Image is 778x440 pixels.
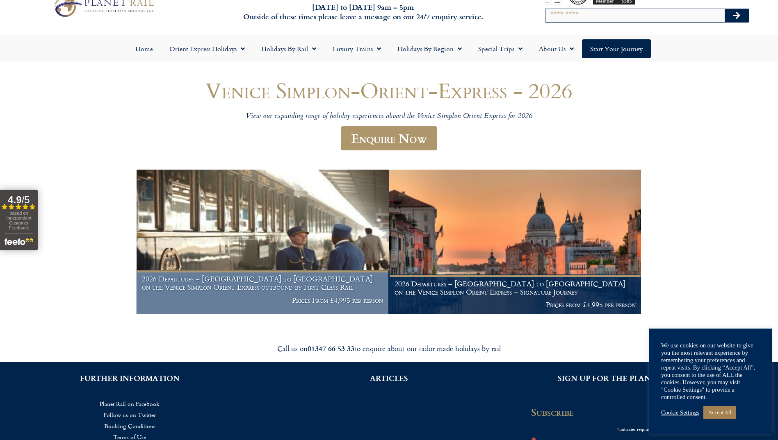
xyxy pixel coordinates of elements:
[12,420,247,431] a: Booking Conditions
[389,39,470,58] a: Holidays by Region
[341,126,437,150] a: Enquire Now
[143,78,635,102] h1: Venice Simplon-Orient-Express - 2026
[703,406,736,419] a: Accept All
[12,398,247,409] a: Planet Rail on Facebook
[389,170,641,314] img: Orient Express Special Venice compressed
[395,301,636,309] p: Prices from £4,995 per person
[137,170,389,315] a: 2026 Departures – [GEOGRAPHIC_DATA] to [GEOGRAPHIC_DATA] on the Venice Simplon Orient Express out...
[4,39,774,58] nav: Menu
[308,343,354,354] strong: 01347 66 53 33
[470,39,531,58] a: Special Trips
[12,374,247,382] h2: FURTHER INFORMATION
[395,280,636,296] h1: 2026 Departures – [GEOGRAPHIC_DATA] to [GEOGRAPHIC_DATA] on the Venice Simplon Orient Express – S...
[531,424,653,434] div: indicates required
[389,170,642,315] a: 2026 Departures – [GEOGRAPHIC_DATA] to [GEOGRAPHIC_DATA] on the Venice Simplon Orient Express – S...
[142,275,383,291] h1: 2026 Departures – [GEOGRAPHIC_DATA] to [GEOGRAPHIC_DATA] on the Venice Simplon Orient Express out...
[161,39,253,58] a: Orient Express Holidays
[531,39,582,58] a: About Us
[661,409,699,416] a: Cookie Settings
[725,9,748,22] button: Search
[142,296,383,304] p: Prices From £4,995 per person
[324,39,389,58] a: Luxury Trains
[531,374,766,382] h2: SIGN UP FOR THE PLANET RAIL NEWSLETTER
[127,39,161,58] a: Home
[210,2,517,22] h6: [DATE] to [DATE] 9am – 5pm Outside of these times please leave a message on our 24/7 enquiry serv...
[531,406,658,418] h2: Subscribe
[253,39,324,58] a: Holidays by Rail
[272,374,506,382] h2: ARTICLES
[143,112,635,121] p: View our expanding range of holiday experiences aboard the Venice Simplon Orient Express for 2026
[160,344,619,353] div: Call us on to enquire about our tailor made holidays by rail
[12,409,247,420] a: Follow us on Twitter
[661,342,760,401] div: We use cookies on our website to give you the most relevant experience by remembering your prefer...
[582,39,651,58] a: Start your Journey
